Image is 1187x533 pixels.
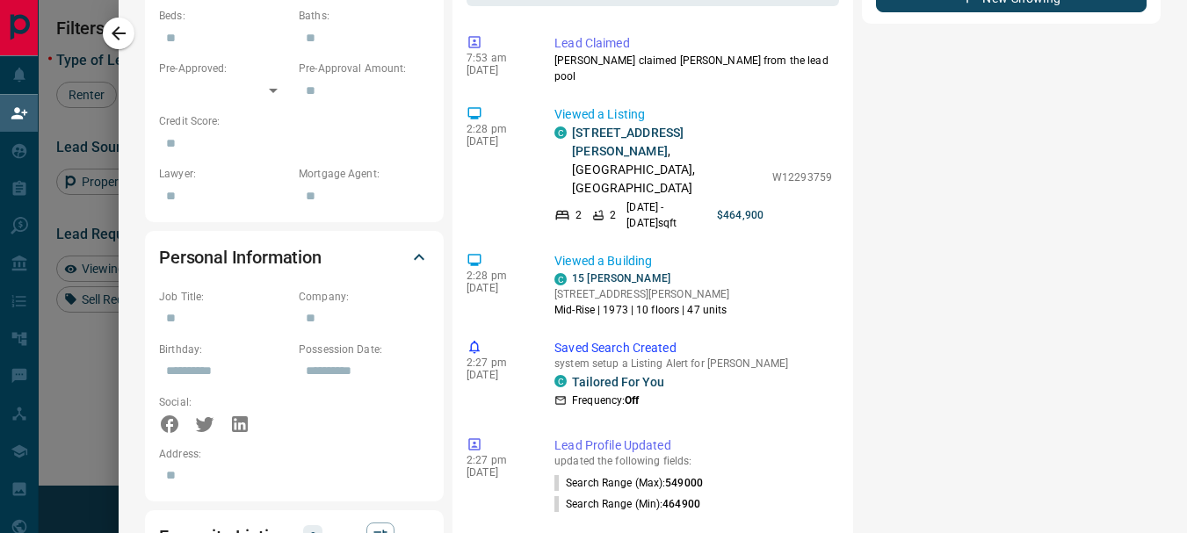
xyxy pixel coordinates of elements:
p: 2:28 pm [467,270,528,282]
p: [DATE] [467,466,528,479]
p: Birthday: [159,342,290,357]
p: Frequency: [572,393,639,408]
p: Company: [299,289,430,305]
p: [DATE] [467,282,528,294]
div: condos.ca [554,273,567,285]
div: Personal Information [159,236,430,278]
p: 2:27 pm [467,454,528,466]
p: [STREET_ADDRESS][PERSON_NAME] [554,286,729,302]
span: 549000 [665,477,703,489]
p: 2:28 pm [467,123,528,135]
p: Possession Date: [299,342,430,357]
p: Social: [159,394,290,410]
p: Lead Profile Updated [554,436,832,455]
p: Viewed a Building [554,252,832,270]
p: [DATE] [467,369,528,381]
p: , [GEOGRAPHIC_DATA], [GEOGRAPHIC_DATA] [572,124,764,198]
p: W12293759 [772,169,832,185]
p: updated the following fields: [554,455,832,467]
div: condos.ca [554,375,567,387]
p: Search Range (Min) : [554,496,700,512]
p: Baths: [299,8,430,24]
div: condos.ca [554,126,567,139]
a: Tailored For You [572,375,664,389]
p: 2:27 pm [467,357,528,369]
p: $464,900 [717,207,764,223]
h2: Personal Information [159,243,322,271]
p: Address: [159,446,430,462]
p: Beds: [159,8,290,24]
p: Job Title: [159,289,290,305]
p: [PERSON_NAME] claimed [PERSON_NAME] from the lead pool [554,53,832,84]
p: Pre-Approved: [159,61,290,76]
a: 15 [PERSON_NAME] [572,272,670,285]
p: system setup a Listing Alert for [PERSON_NAME] [554,357,832,370]
p: Search Range (Max) : [554,475,703,491]
p: 2 [610,207,616,223]
p: Credit Score: [159,113,430,129]
p: Mortgage Agent: [299,166,430,182]
p: Pre-Approval Amount: [299,61,430,76]
p: Saved Search Created [554,339,832,357]
p: Lead Claimed [554,34,832,53]
p: [DATE] [467,64,528,76]
p: Mid-Rise | 1973 | 10 floors | 47 units [554,302,729,318]
strong: Off [625,394,639,407]
p: 7:53 am [467,52,528,64]
p: Viewed a Listing [554,105,832,124]
p: Lawyer: [159,166,290,182]
p: [DATE] - [DATE] sqft [626,199,706,231]
a: [STREET_ADDRESS][PERSON_NAME] [572,126,684,158]
span: 464900 [662,498,700,510]
p: [DATE] [467,135,528,148]
p: 2 [575,207,582,223]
